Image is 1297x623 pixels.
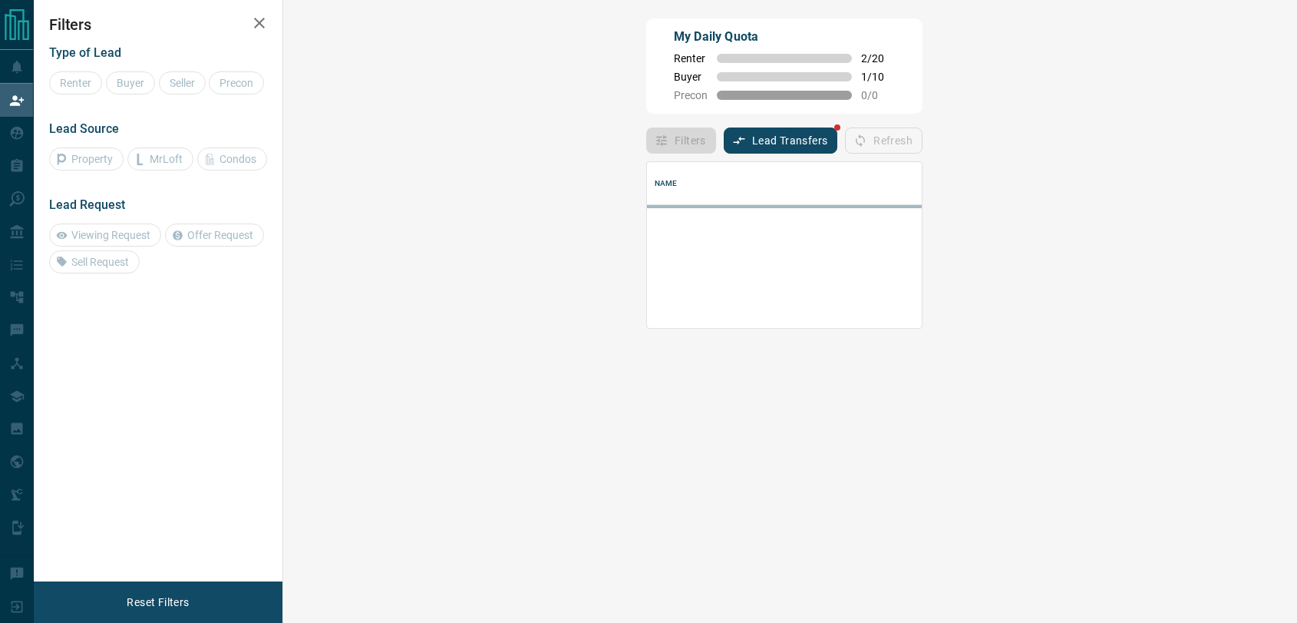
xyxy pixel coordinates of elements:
span: Type of Lead [49,45,121,60]
h2: Filters [49,15,267,34]
span: Precon [674,89,708,101]
div: Name [655,162,678,205]
span: Lead Request [49,197,125,212]
div: Name [647,162,1025,205]
span: Renter [674,52,708,65]
p: My Daily Quota [674,28,895,46]
span: 0 / 0 [861,89,895,101]
button: Lead Transfers [724,128,838,154]
span: Buyer [674,71,708,83]
span: 1 / 10 [861,71,895,83]
span: Lead Source [49,121,119,136]
span: 2 / 20 [861,52,895,65]
button: Reset Filters [117,589,199,615]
